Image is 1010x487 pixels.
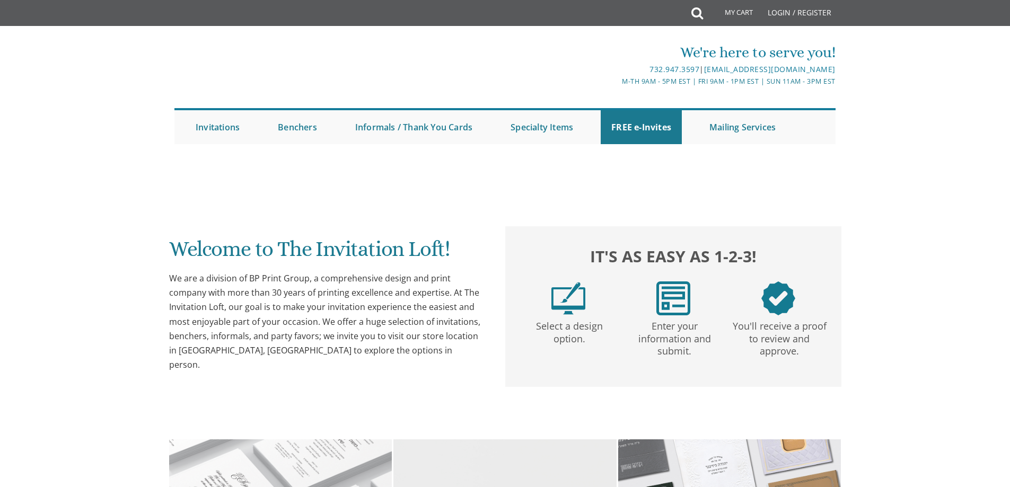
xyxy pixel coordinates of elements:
div: M-Th 9am - 5pm EST | Fri 9am - 1pm EST | Sun 11am - 3pm EST [396,76,836,87]
a: Informals / Thank You Cards [345,110,483,144]
p: You'll receive a proof to review and approve. [729,315,830,358]
a: [EMAIL_ADDRESS][DOMAIN_NAME] [704,64,836,74]
a: Benchers [267,110,328,144]
a: FREE e-Invites [601,110,682,144]
div: | [396,63,836,76]
div: We are a division of BP Print Group, a comprehensive design and print company with more than 30 y... [169,271,484,372]
img: step3.png [761,281,795,315]
a: My Cart [702,1,760,28]
a: Mailing Services [699,110,786,144]
a: Specialty Items [500,110,584,144]
img: step1.png [551,281,585,315]
div: We're here to serve you! [396,42,836,63]
h1: Welcome to The Invitation Loft! [169,237,484,269]
a: 732.947.3597 [649,64,699,74]
a: Invitations [185,110,250,144]
p: Enter your information and submit. [624,315,725,358]
h2: It's as easy as 1-2-3! [516,244,831,268]
p: Select a design option. [519,315,620,346]
img: step2.png [656,281,690,315]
